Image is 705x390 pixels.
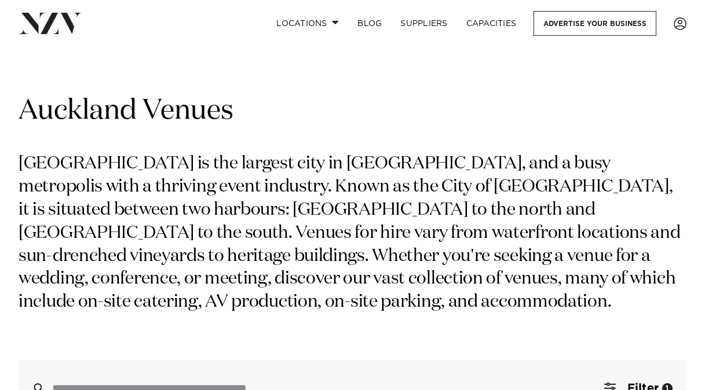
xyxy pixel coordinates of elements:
a: SUPPLIERS [391,11,456,36]
a: Capacities [457,11,526,36]
a: Advertise your business [534,11,656,36]
a: Locations [267,11,348,36]
img: nzv-logo.png [19,13,82,34]
p: [GEOGRAPHIC_DATA] is the largest city in [GEOGRAPHIC_DATA], and a busy metropolis with a thriving... [19,153,686,314]
h1: Auckland Venues [19,93,686,130]
a: BLOG [348,11,391,36]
